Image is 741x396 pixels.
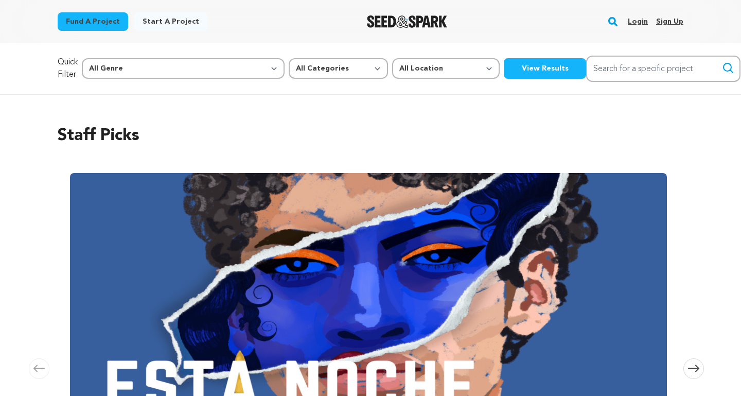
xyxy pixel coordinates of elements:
[58,12,128,31] a: Fund a project
[134,12,207,31] a: Start a project
[367,15,448,28] img: Seed&Spark Logo Dark Mode
[367,15,448,28] a: Seed&Spark Homepage
[58,124,683,148] h2: Staff Picks
[656,13,683,30] a: Sign up
[586,56,740,82] input: Search for a specific project
[504,58,586,79] button: View Results
[58,56,78,81] p: Quick Filter
[628,13,648,30] a: Login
